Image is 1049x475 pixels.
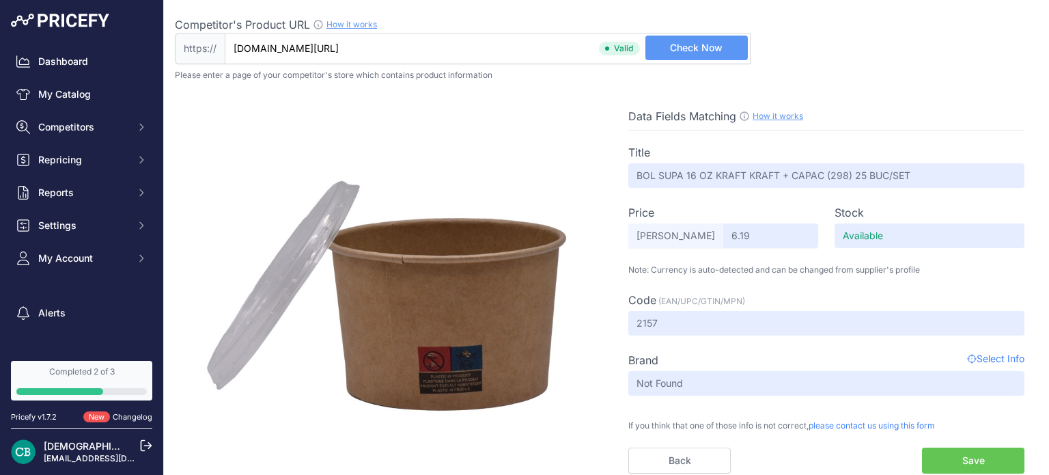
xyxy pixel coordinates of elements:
[175,18,310,31] span: Competitor's Product URL
[922,448,1024,474] button: Save
[628,223,723,248] span: [PERSON_NAME]
[38,153,128,167] span: Repricing
[44,453,186,463] a: [EMAIL_ADDRESS][DOMAIN_NAME]
[723,223,818,248] input: -
[11,361,152,401] a: Completed 2 of 3
[967,352,1024,368] span: Select Info
[11,301,152,325] a: Alerts
[11,353,152,377] a: Suggest a feature
[835,223,1024,248] input: -
[16,366,147,377] div: Completed 2 of 3
[11,49,152,74] a: Dashboard
[38,186,128,200] span: Reports
[225,33,751,64] input: www.ambalajmarket.ro/product
[83,411,110,423] span: New
[175,33,225,64] span: https://
[628,163,1024,188] input: -
[628,144,650,161] label: Title
[11,14,109,27] img: Pricefy Logo
[628,204,654,221] label: Price
[628,352,658,368] label: Brand
[658,296,745,306] span: (EAN/UPC/GTIN/MPN)
[11,213,152,238] button: Settings
[11,411,57,423] div: Pricefy v1.7.2
[628,293,656,307] span: Code
[628,448,731,474] a: Back
[11,115,152,139] button: Competitors
[38,120,128,134] span: Competitors
[670,41,723,55] span: Check Now
[628,412,1024,431] p: If you think that one of those info is not correct,
[628,371,1024,396] input: -
[835,204,864,221] label: Stock
[11,148,152,172] button: Repricing
[326,19,377,29] a: How it works
[628,311,1024,336] input: -
[11,246,152,271] button: My Account
[645,36,748,60] button: Check Now
[113,412,152,422] a: Changelog
[11,49,152,377] nav: Sidebar
[628,109,736,123] span: Data Fields Matching
[175,70,1038,81] p: Please enter a page of your competitor's store which contains product information
[38,252,128,265] span: My Account
[753,111,803,121] a: How it works
[44,440,228,452] a: [DEMOGRAPHIC_DATA][PERSON_NAME]
[11,180,152,205] button: Reports
[809,420,935,431] span: please contact us using this form
[628,264,1024,275] p: Note: Currency is auto-detected and can be changed from supplier's profile
[11,82,152,107] a: My Catalog
[38,219,128,232] span: Settings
